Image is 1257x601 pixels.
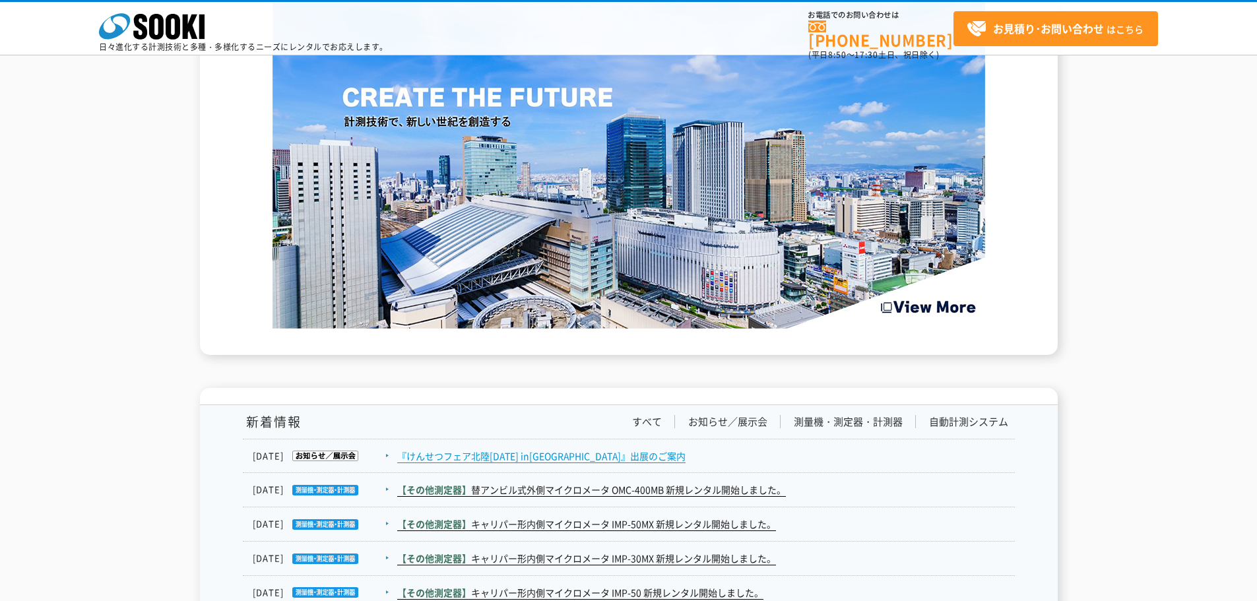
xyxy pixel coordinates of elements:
h1: 新着情報 [243,415,302,429]
span: 8:50 [828,49,847,61]
img: 測量機・測定器・計測器 [284,485,358,495]
a: すべて [632,415,662,429]
img: 測量機・測定器・計測器 [284,519,358,530]
img: 測量機・測定器・計測器 [284,587,358,598]
a: 測量機・測定器・計測器 [794,415,903,429]
a: お見積り･お問い合わせはこちら [953,11,1158,46]
dt: [DATE] [253,483,396,497]
span: お電話でのお問い合わせは [808,11,953,19]
a: 【その他測定器】替アンビル式外側マイクロメータ OMC-400MB 新規レンタル開始しました。 [397,483,786,497]
span: 【その他測定器】 [397,483,471,496]
strong: お見積り･お問い合わせ [993,20,1104,36]
p: 日々進化する計測技術と多種・多様化するニーズにレンタルでお応えします。 [99,43,388,51]
a: 【その他測定器】キャリパー形内側マイクロメータ IMP-50MX 新規レンタル開始しました。 [397,517,776,531]
a: 『けんせつフェア北陸[DATE] in[GEOGRAPHIC_DATA]』出展のご案内 [397,449,686,463]
span: 【その他測定器】 [397,586,471,599]
a: Create the Future [273,315,985,327]
dt: [DATE] [253,517,396,531]
img: 測量機・測定器・計測器 [284,554,358,564]
dt: [DATE] [253,449,396,463]
a: 自動計測システム [929,415,1008,429]
span: はこちら [967,19,1144,39]
a: お知らせ／展示会 [688,415,767,429]
span: 【その他測定器】 [397,552,471,565]
span: 【その他測定器】 [397,517,471,530]
dt: [DATE] [253,586,396,600]
span: 17:30 [854,49,878,61]
span: (平日 ～ 土日、祝日除く) [808,49,939,61]
a: [PHONE_NUMBER] [808,20,953,47]
img: お知らせ／展示会 [284,451,358,461]
a: 【その他測定器】キャリパー形内側マイクロメータ IMP-50 新規レンタル開始しました。 [397,586,763,600]
a: 【その他測定器】キャリパー形内側マイクロメータ IMP-30MX 新規レンタル開始しました。 [397,552,776,565]
dt: [DATE] [253,552,396,565]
